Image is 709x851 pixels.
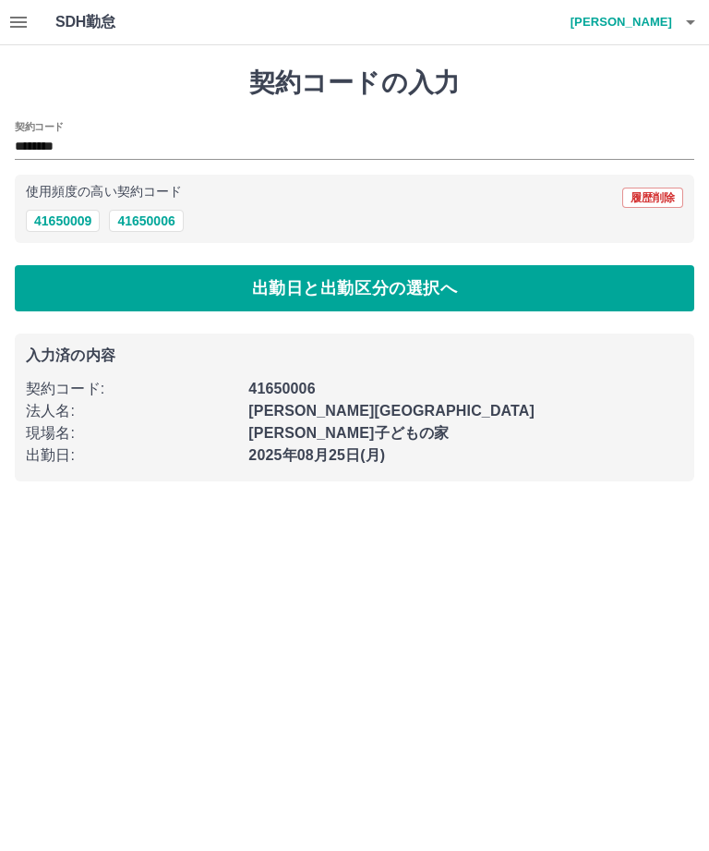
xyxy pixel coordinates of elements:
p: 出勤日 : [26,444,237,467]
button: 履歴削除 [622,188,683,208]
p: 契約コード : [26,378,237,400]
p: 使用頻度の高い契約コード [26,186,182,199]
b: [PERSON_NAME]子どもの家 [248,425,449,441]
b: 2025年08月25日(月) [248,447,385,463]
h2: 契約コード [15,119,64,134]
button: 41650009 [26,210,100,232]
button: 出勤日と出勤区分の選択へ [15,265,694,311]
p: 法人名 : [26,400,237,422]
button: 41650006 [109,210,183,232]
p: 入力済の内容 [26,348,683,363]
p: 現場名 : [26,422,237,444]
b: [PERSON_NAME][GEOGRAPHIC_DATA] [248,403,535,419]
h1: 契約コードの入力 [15,67,694,99]
b: 41650006 [248,381,315,396]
